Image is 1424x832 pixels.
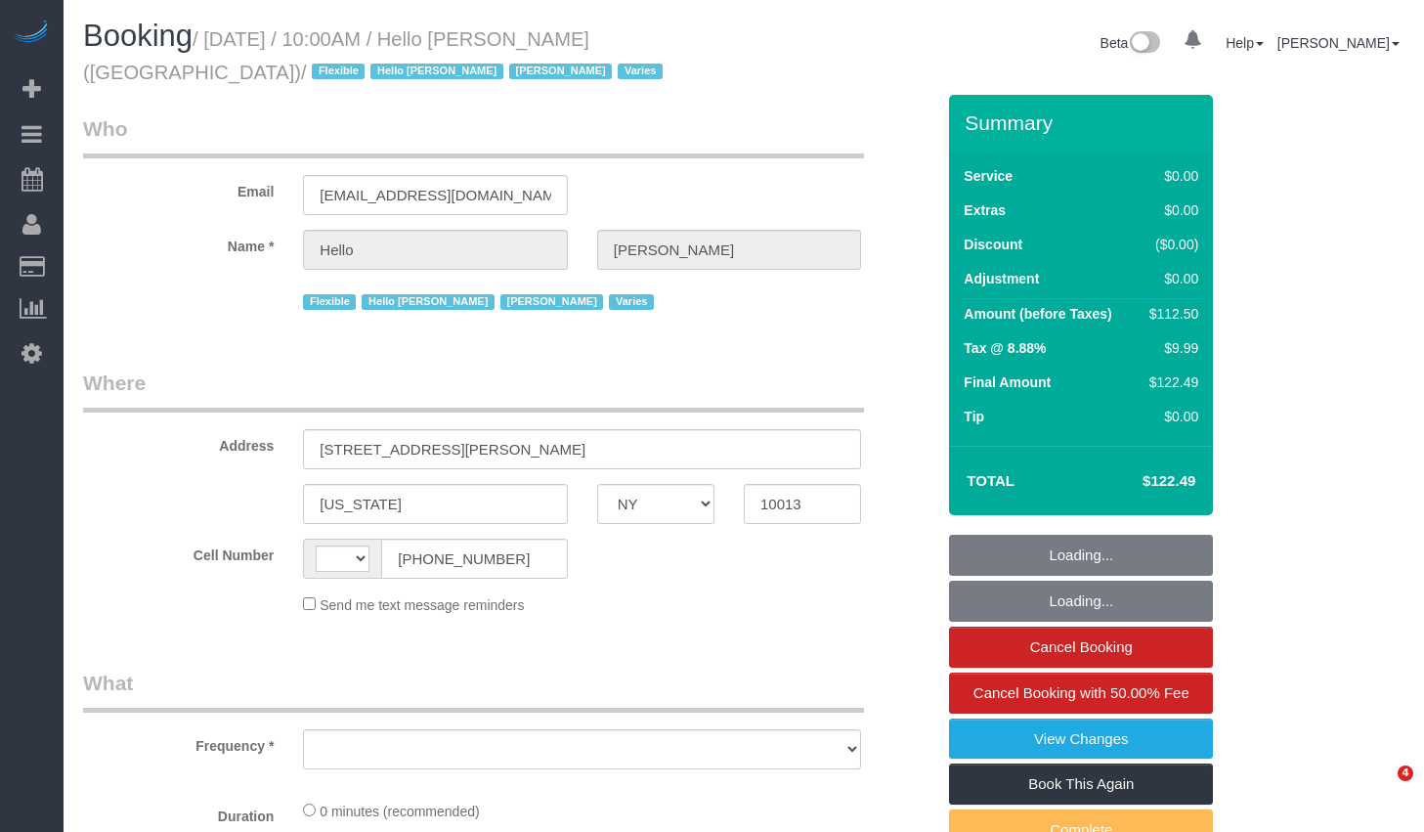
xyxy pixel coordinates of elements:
label: Tax @ 8.88% [964,338,1046,358]
div: $112.50 [1142,304,1198,324]
input: Last Name [597,230,861,270]
label: Discount [964,235,1022,254]
label: Address [68,429,288,456]
span: / [301,62,669,83]
label: Name * [68,230,288,256]
div: $122.49 [1142,372,1198,392]
label: Duration [68,800,288,826]
legend: Who [83,114,864,158]
input: Cell Number [381,539,567,579]
div: $0.00 [1142,269,1198,288]
input: First Name [303,230,567,270]
a: Help [1226,35,1264,51]
legend: What [83,669,864,713]
label: Cell Number [68,539,288,565]
a: [PERSON_NAME] [1277,35,1400,51]
span: 4 [1398,766,1413,781]
input: Email [303,175,567,215]
div: ($0.00) [1142,235,1198,254]
span: Hello [PERSON_NAME] [370,64,502,79]
h3: Summary [965,111,1203,134]
label: Service [964,166,1013,186]
img: Automaid Logo [12,20,51,47]
input: City [303,484,567,524]
div: $0.00 [1142,407,1198,426]
span: [PERSON_NAME] [500,294,603,310]
span: Varies [618,64,663,79]
div: $0.00 [1142,166,1198,186]
span: Flexible [303,294,356,310]
label: Email [68,175,288,201]
div: $0.00 [1142,200,1198,220]
label: Amount (before Taxes) [964,304,1111,324]
span: Flexible [312,64,365,79]
a: View Changes [949,719,1213,760]
a: Cancel Booking [949,627,1213,668]
div: $9.99 [1142,338,1198,358]
a: Cancel Booking with 50.00% Fee [949,673,1213,714]
input: Zip Code [744,484,861,524]
label: Tip [964,407,984,426]
span: [PERSON_NAME] [509,64,612,79]
h4: $122.49 [1084,473,1195,490]
label: Frequency * [68,729,288,756]
span: Varies [609,294,654,310]
label: Extras [964,200,1006,220]
strong: Total [967,472,1014,489]
span: Cancel Booking with 50.00% Fee [973,684,1189,701]
legend: Where [83,369,864,413]
img: New interface [1128,31,1160,57]
label: Adjustment [964,269,1039,288]
a: Book This Again [949,764,1213,805]
a: Beta [1100,35,1161,51]
small: / [DATE] / 10:00AM / Hello [PERSON_NAME] ([GEOGRAPHIC_DATA]) [83,28,669,83]
span: Send me text message reminders [320,597,524,613]
span: Hello [PERSON_NAME] [362,294,494,310]
label: Final Amount [964,372,1051,392]
iframe: Intercom live chat [1358,766,1404,812]
span: Booking [83,19,193,53]
span: 0 minutes (recommended) [320,804,479,819]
